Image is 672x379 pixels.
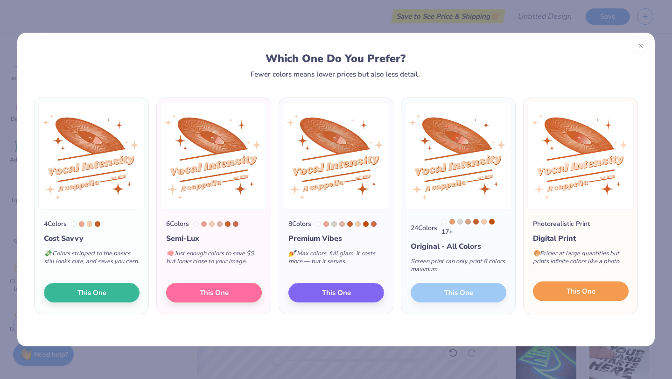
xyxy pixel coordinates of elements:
img: Photorealistic preview [527,103,634,210]
div: Fewer colors means lower prices but also less detail. [251,70,420,78]
span: 🎨 [533,249,540,258]
div: 7513 C [339,221,345,227]
div: 7583 C [347,221,353,227]
button: This One [533,281,629,301]
div: 487 C [79,221,84,227]
div: Which One Do You Prefer? [43,52,629,65]
div: Cool Gray 1 C [457,219,463,225]
button: This One [44,283,140,302]
div: Digital Print [533,233,629,244]
div: 475 C [209,221,215,227]
div: 487 C [323,221,329,227]
div: 7618 C [371,221,377,227]
button: This One [166,283,262,302]
div: 6 Colors [166,219,189,229]
div: White [193,221,199,227]
div: Pricier at large quantities but prints infinite colors like a photo [533,244,629,275]
div: 472 C [449,219,455,225]
div: White [441,219,447,225]
div: 24 Colors [411,223,437,233]
div: Original - All Colors [411,241,506,252]
div: White [71,221,77,227]
div: Max colors, full glam. It costs more — but it serves. [288,244,384,275]
div: 7583 C [95,221,100,227]
div: 475 C [87,221,92,227]
span: 💅 [288,249,296,258]
div: 7583 C [473,219,479,225]
div: 475 C [355,221,361,227]
img: 8 color option [283,103,389,210]
div: 7583 C [225,221,231,227]
div: Colors stripped to the basics, still looks cute, and saves you cash. [44,244,140,275]
span: 💸 [44,249,51,258]
div: 4 Colors [44,219,67,229]
div: 475 C [481,219,487,225]
img: 24 color option [405,103,511,210]
span: This One [322,288,351,298]
div: 718 C [489,219,495,225]
div: 8 Colors [288,219,311,229]
div: Photorealistic Print [533,219,590,229]
img: 4 color option [38,103,145,210]
div: Premium Vibes [288,233,384,244]
span: 🧠 [166,249,174,258]
button: This One [288,283,384,302]
div: 7527 C [331,221,337,227]
div: 7618 C [233,221,238,227]
span: This One [77,288,106,298]
div: White [315,221,321,227]
div: Screen print can only print 8 colors maximum. [411,252,506,283]
div: 7514 C [465,219,471,225]
div: 17 + [441,219,506,237]
span: This One [200,288,229,298]
div: Semi-Lux [166,233,262,244]
img: 6 color option [161,103,267,210]
span: This One [567,286,595,297]
div: 7513 C [217,221,223,227]
div: Cost Savvy [44,233,140,244]
div: 718 C [363,221,369,227]
div: 487 C [201,221,207,227]
div: Just enough colors to save $$ but looks close to your image. [166,244,262,275]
